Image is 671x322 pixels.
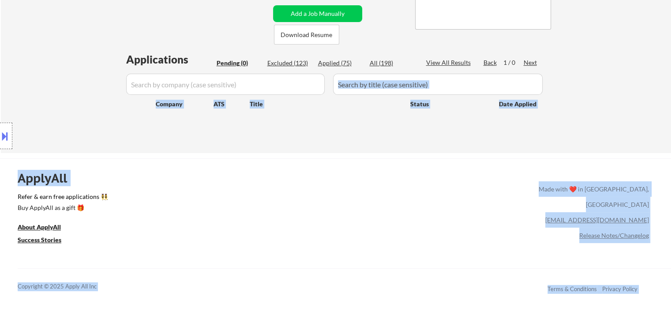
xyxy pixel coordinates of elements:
[18,235,73,246] a: Success Stories
[602,285,637,292] a: Privacy Policy
[250,100,402,109] div: Title
[579,232,649,239] a: Release Notes/Changelog
[318,59,362,67] div: Applied (75)
[18,222,73,233] a: About ApplyAll
[267,59,311,67] div: Excluded (123)
[217,59,261,67] div: Pending (0)
[126,74,325,95] input: Search by company (case sensitive)
[426,58,473,67] div: View All Results
[547,285,597,292] a: Terms & Conditions
[126,54,214,65] div: Applications
[499,100,538,109] div: Date Applied
[18,194,354,203] a: Refer & earn free applications 👯‍♀️
[484,58,498,67] div: Back
[18,223,61,231] u: About ApplyAll
[214,100,250,109] div: ATS
[370,59,414,67] div: All (198)
[524,58,538,67] div: Next
[545,216,649,224] a: [EMAIL_ADDRESS][DOMAIN_NAME]
[503,58,524,67] div: 1 / 0
[274,25,339,45] button: Download Resume
[156,100,214,109] div: Company
[535,181,649,212] div: Made with ❤️ in [GEOGRAPHIC_DATA], [GEOGRAPHIC_DATA]
[18,282,119,291] div: Copyright © 2025 Apply All Inc
[410,96,486,112] div: Status
[18,236,61,243] u: Success Stories
[273,5,362,22] button: Add a Job Manually
[333,74,543,95] input: Search by title (case sensitive)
